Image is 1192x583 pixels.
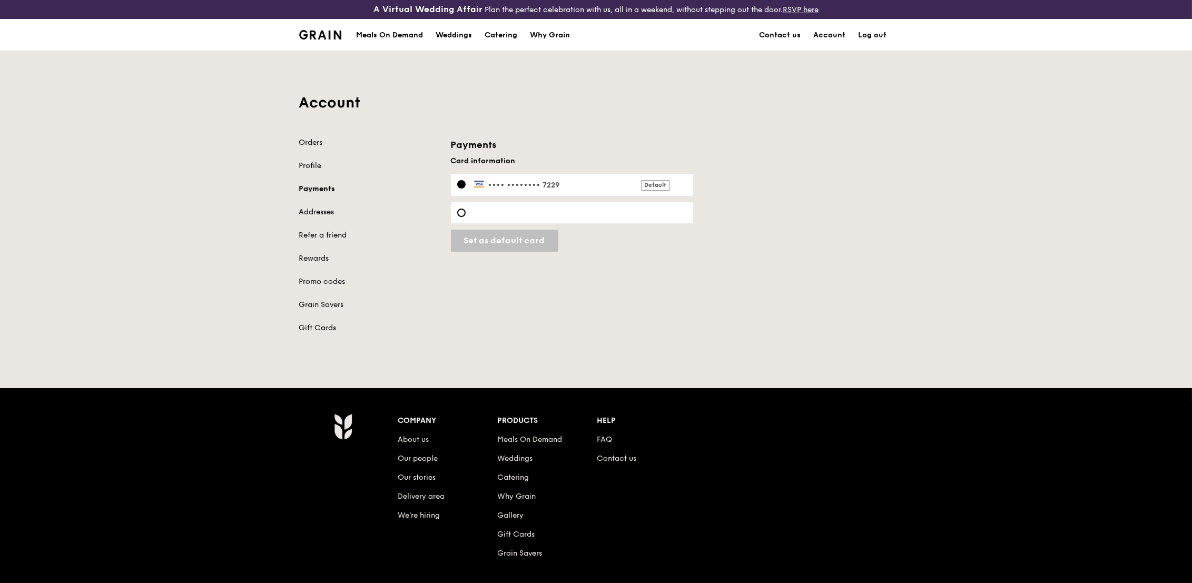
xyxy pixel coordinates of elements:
[597,454,636,463] a: Contact us
[299,30,342,39] img: Grain
[524,19,576,51] a: Why Grain
[478,19,524,51] a: Catering
[474,209,687,217] iframe: Secure card payment input frame
[398,454,438,463] a: Our people
[436,19,472,51] div: Weddings
[299,184,438,194] a: Payments
[299,230,438,241] a: Refer a friend
[299,323,438,333] a: Gift Cards
[451,230,558,252] input: Set as default card
[429,19,478,51] a: Weddings
[497,549,542,558] a: Grain Savers
[497,435,562,444] a: Meals On Demand
[497,511,524,520] a: Gallery
[299,300,438,310] a: Grain Savers
[597,413,696,428] div: Help
[299,161,438,171] a: Profile
[753,19,807,51] a: Contact us
[597,435,612,444] a: FAQ
[852,19,893,51] a: Log out
[497,530,535,539] a: Gift Cards
[641,180,670,191] div: Default
[530,19,570,51] div: Why Grain
[299,276,438,287] a: Promo codes
[293,4,900,15] div: Plan the perfect celebration with us, all in a weekend, without stepping out the door.
[299,93,893,112] h1: Account
[334,413,352,440] img: Grain
[807,19,852,51] a: Account
[451,137,693,152] h3: Payments
[497,454,533,463] a: Weddings
[299,137,438,148] a: Orders
[299,207,438,218] a: Addresses
[398,435,429,444] a: About us
[398,492,445,501] a: Delivery area
[485,19,517,51] div: Catering
[474,180,670,190] label: •••• 7229
[299,253,438,264] a: Rewards
[398,413,498,428] div: Company
[783,5,819,14] a: RSVP here
[497,413,597,428] div: Products
[451,156,693,165] div: Card information
[299,18,342,50] a: GrainGrain
[488,181,524,190] span: •••• ••••
[398,511,440,520] a: We’re hiring
[497,492,536,501] a: Why Grain
[373,4,482,15] h3: A Virtual Wedding Affair
[474,180,485,187] img: Payment by Visa
[398,473,436,482] a: Our stories
[356,19,423,51] div: Meals On Demand
[497,473,529,482] a: Catering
